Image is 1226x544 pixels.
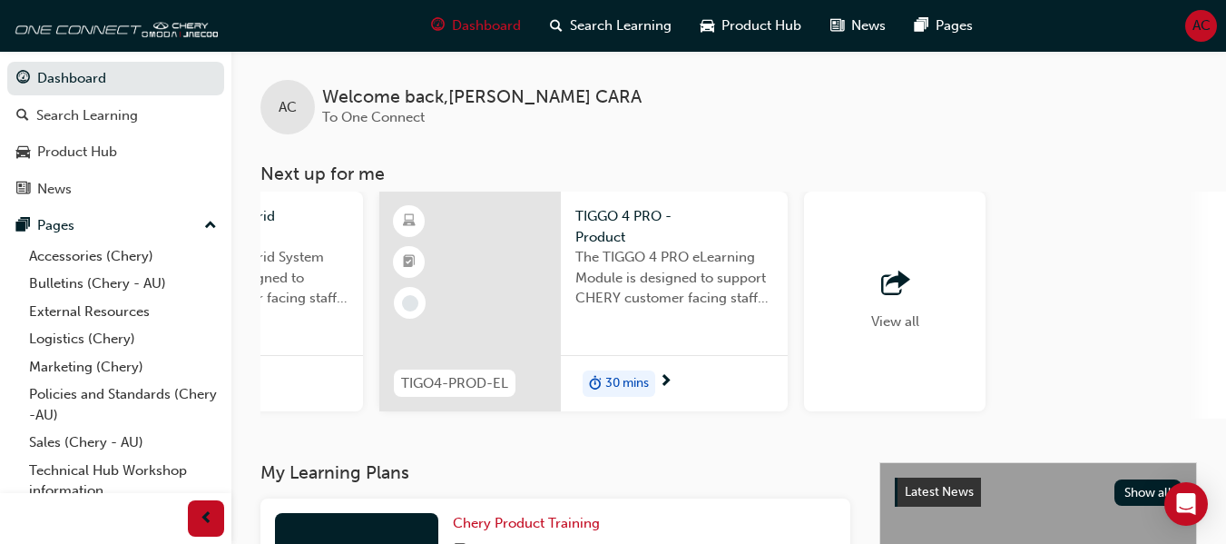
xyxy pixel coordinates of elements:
span: car-icon [701,15,714,37]
span: Chery Product Training [453,515,600,531]
button: AC [1185,10,1217,42]
a: Technical Hub Workshop information [22,457,224,505]
a: pages-iconPages [900,7,987,45]
a: Search Learning [7,99,224,133]
span: Welcome back , [PERSON_NAME] CARA [322,87,642,108]
img: oneconnect [9,7,218,44]
span: car-icon [16,144,30,161]
span: AC [1192,15,1211,36]
span: up-icon [204,214,217,238]
a: Marketing (Chery) [22,353,224,381]
div: News [37,179,72,200]
span: TIGGO 4 PRO - Product [575,206,773,247]
span: Dashboard [452,15,521,36]
span: News [851,15,886,36]
span: Product Hub [721,15,801,36]
span: prev-icon [200,508,213,530]
a: Accessories (Chery) [22,242,224,271]
span: outbound-icon [881,272,908,297]
button: Pages [7,209,224,242]
a: Product Hub [7,135,224,169]
a: Policies and Standards (Chery -AU) [22,381,224,429]
span: booktick-icon [403,251,416,274]
a: Bulletins (Chery - AU) [22,270,224,298]
a: External Resources [22,298,224,326]
h3: My Learning Plans [260,462,850,483]
span: 30 mins [605,373,649,394]
span: next-icon [659,374,672,391]
button: View all [804,192,1212,419]
span: search-icon [16,108,29,124]
a: TIGO4-PROD-ELTIGGO 4 PRO - ProductThe TIGGO 4 PRO eLearning Module is designed to support CHERY c... [379,192,788,411]
span: pages-icon [915,15,928,37]
span: learningRecordVerb_NONE-icon [402,295,418,312]
span: search-icon [550,15,563,37]
a: Dashboard [7,62,224,95]
span: duration-icon [589,372,602,396]
a: Sales (Chery - AU) [22,429,224,457]
a: News [7,173,224,206]
a: Chery Product Training [453,513,607,534]
div: Open Intercom Messenger [1164,482,1208,526]
div: Search Learning [36,105,138,126]
a: news-iconNews [816,7,900,45]
a: car-iconProduct Hub [686,7,816,45]
button: Show all [1114,480,1182,506]
span: news-icon [16,182,30,198]
button: DashboardSearch LearningProduct HubNews [7,58,224,209]
span: Search Learning [570,15,672,36]
span: guage-icon [431,15,445,37]
span: Latest News [905,484,974,499]
span: pages-icon [16,218,30,234]
span: TIGO4-PROD-EL [401,373,508,394]
span: news-icon [830,15,844,37]
a: search-iconSearch Learning [535,7,686,45]
span: The TIGGO 4 PRO eLearning Module is designed to support CHERY customer facing staff with the prod... [575,247,773,309]
span: To One Connect [322,109,425,125]
a: Logistics (Chery) [22,325,224,353]
span: AC [279,97,297,118]
span: View all [871,313,919,330]
div: Pages [37,215,74,236]
span: Pages [936,15,973,36]
div: Product Hub [37,142,117,163]
a: guage-iconDashboard [417,7,535,45]
a: Latest NewsShow all [895,478,1182,507]
span: learningResourceType_ELEARNING-icon [403,210,416,233]
h3: Next up for me [231,163,1226,184]
span: guage-icon [16,71,30,87]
